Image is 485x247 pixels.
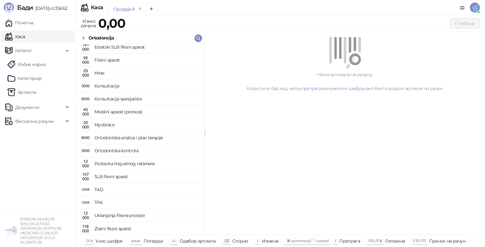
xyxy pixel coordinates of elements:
h4: Hirax [94,68,200,78]
span: VS [470,3,480,13]
span: + [257,238,259,243]
img: Logo [4,3,14,13]
span: enter [131,238,141,243]
a: Почетна [5,16,33,29]
h4: Zlatni fiksni aparat [94,224,200,234]
img: Slika [81,197,91,208]
span: Фискални рачуни [15,115,54,128]
img: Slika [81,184,91,195]
img: Slika [81,210,91,220]
img: Slika [81,146,91,156]
div: Каса [91,5,103,10]
a: Каса [5,30,25,43]
h4: Postavka lingvalnog retainera [94,159,200,169]
div: Продаја 8 [113,6,135,13]
span: F10 / F16 [368,238,382,243]
div: Износ рачуна [80,17,97,30]
h4: SLB fiksni aparat [94,172,200,182]
small: [PERSON_NAME] PR SPECIJALISTIČKA ORDINACIJA DENTALNE MEDICINE IZ OBLASTI ORTOPEDIJE VILICA ALDENT... [20,217,62,244]
div: grid [76,44,205,235]
div: Сторно [232,237,248,245]
span: [DATE]-cc35662 [33,5,67,11]
span: Документи [15,101,39,114]
button: Add tab [145,3,158,15]
button: remove [136,6,144,12]
img: Slika [81,107,91,117]
img: 64x64-companyLogo-5147c2c0-45e4-4f6f-934a-c50ed2e74707.png [5,224,18,237]
img: Slika [81,224,91,234]
img: Slika [81,81,91,91]
span: ↑/↓ [171,238,177,243]
img: Slika [81,55,91,65]
span: ⌫ [224,238,229,243]
div: Пренос на рачун [429,237,465,245]
div: Потврди [144,237,163,245]
button: Плаћање [450,18,480,28]
img: Slika [81,42,91,52]
img: Slika [81,68,91,78]
div: Претрага [339,237,360,245]
a: Робне марке [8,58,46,71]
span: F11 / F17 [413,238,426,243]
h4: Ortodontska analiza i plan terapije [94,133,200,143]
div: Измена [262,237,278,245]
span: Каталог [15,44,32,57]
a: Категорије [8,72,42,85]
h4: Konsultacija [94,81,200,91]
a: ArtikliАртикли [8,86,37,99]
h4: Fiksni aparat [94,55,200,65]
h4: Myobrace [94,120,200,130]
h4: Ortodontska kontrola [94,146,200,156]
div: Унос шифре [95,237,123,245]
span: f [335,238,336,243]
img: Slika [81,159,91,169]
h4: Estetski SLB fiksni aparat [94,42,200,52]
img: Slika [81,94,91,104]
a: Документација [457,3,467,13]
div: Нема артикала на рачуну. Користите бар код читач, или како бисте додали артикле на рачун. [213,71,477,92]
h4: Mobilni aparat (proteza) [94,107,200,117]
h4: Konsultacija spesijaliste [94,94,200,104]
img: Slika [81,120,91,130]
a: унесите шифру [330,86,364,91]
img: Slika [81,133,91,143]
h4: Uklanjanja fiksne proteze [94,210,200,220]
h4: TPA [94,197,200,208]
span: Бади [17,4,33,11]
strong: 0,00 [98,15,125,31]
img: Slika [81,172,91,182]
span: 0-9 [87,238,92,243]
span: ⌘ command / ⌃ control [287,238,329,243]
div: Ortodoncija [89,34,114,41]
a: претрагу [302,86,321,91]
h4: TAD [94,184,200,195]
div: Одабир артикла [180,237,215,245]
div: Готовина [385,237,405,245]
